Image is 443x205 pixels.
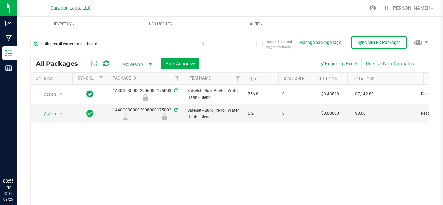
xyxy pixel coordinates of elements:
[17,21,112,27] span: Inventory
[5,65,12,72] inline-svg: Reports
[38,90,56,99] span: Action
[78,76,105,81] a: Sync Status
[282,110,309,117] span: 0
[161,58,199,69] button: Bulk Actions
[3,197,13,202] p: 09/25
[284,76,305,81] a: Available
[106,87,184,101] div: 1A40C0300002906000175003
[209,21,304,27] span: Audit
[112,76,136,81] a: Package ID
[3,178,13,197] p: 03:55 PM CDT
[187,87,239,101] span: SafeBet - Bulk PreRoll Water Hash - Blend
[36,76,70,81] div: Actions
[36,60,85,67] span: All Packages
[208,17,304,31] a: Audit
[112,17,208,31] a: Lab Results
[173,88,178,93] span: Sync from Compliance System
[313,104,347,123] td: $0.00000
[57,109,65,119] span: select
[30,39,208,49] input: Search Package ID, Item Name, SKU, Lot or Part Number...
[20,149,29,157] iframe: Resource center unread badge
[248,91,274,97] span: 756.8
[165,61,195,66] span: Bulk Actions
[96,73,107,84] a: Filter
[86,109,93,118] span: In Sync
[352,109,369,119] span: $0.00
[139,21,181,27] span: Lab Results
[7,150,28,170] iframe: Resource center
[299,40,341,46] button: Manage package tags
[353,76,377,81] a: Total Cost
[172,73,183,84] a: Filter
[313,85,347,104] td: $9.43828
[232,73,244,84] a: Filter
[187,107,239,120] span: SafeBet - Bulk PreRoll Water Hash - Blend
[17,17,112,31] a: Inventory
[173,108,178,112] span: Sync from Compliance System
[189,76,211,81] a: Item Name
[248,110,274,117] span: 5.2
[106,107,184,120] div: 1A40C0300002906000175002
[282,91,309,97] span: 0
[200,39,205,48] span: Clear
[38,109,56,119] span: Action
[318,76,339,81] a: Unit Cost
[385,5,430,11] span: Hi, [PERSON_NAME]!
[351,36,407,49] button: Sync METRC Packages
[352,89,377,99] span: $7,142.89
[361,58,418,69] button: Receive Non-Cannabis
[5,35,12,42] inline-svg: Manufacturing
[106,94,184,101] div: Ready for R&D Test
[106,113,145,120] div: Lab Sample
[5,20,12,27] inline-svg: Analytics
[57,90,65,99] span: select
[5,50,12,57] inline-svg: Inventory
[145,113,184,120] div: Ready for R&D Test
[315,58,361,69] button: Export to Excel
[368,5,377,11] div: Manage settings
[266,39,300,49] span: Include items not tagged for facility
[249,76,257,81] a: Qty
[86,89,93,99] span: In Sync
[358,40,400,45] span: Sync METRC Packages
[50,5,91,11] span: Curador Labs, LLC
